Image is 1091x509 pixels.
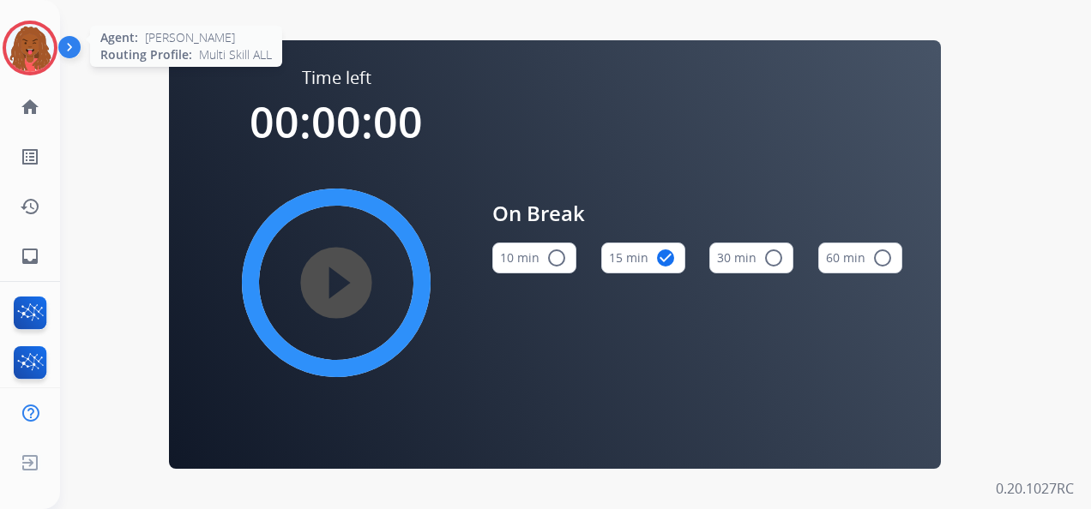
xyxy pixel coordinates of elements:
span: 00:00:00 [250,93,423,151]
mat-icon: home [20,97,40,117]
mat-icon: radio_button_unchecked [763,248,784,268]
mat-icon: radio_button_unchecked [546,248,567,268]
span: [PERSON_NAME] [145,29,235,46]
button: 60 min [818,243,902,273]
mat-icon: inbox [20,246,40,266]
mat-icon: check_circle [655,248,676,268]
span: Multi Skill ALL [199,46,272,63]
span: Time left [302,66,371,90]
img: avatar [6,24,54,72]
span: Agent: [100,29,138,46]
button: 10 min [492,243,576,273]
mat-icon: play_circle_filled [326,272,347,293]
button: 15 min [601,243,685,273]
mat-icon: list_alt [20,147,40,167]
mat-icon: history [20,196,40,217]
button: 30 min [709,243,793,273]
span: Routing Profile: [100,46,192,63]
mat-icon: radio_button_unchecked [872,248,893,268]
span: On Break [492,198,902,229]
p: 0.20.1027RC [996,478,1074,499]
